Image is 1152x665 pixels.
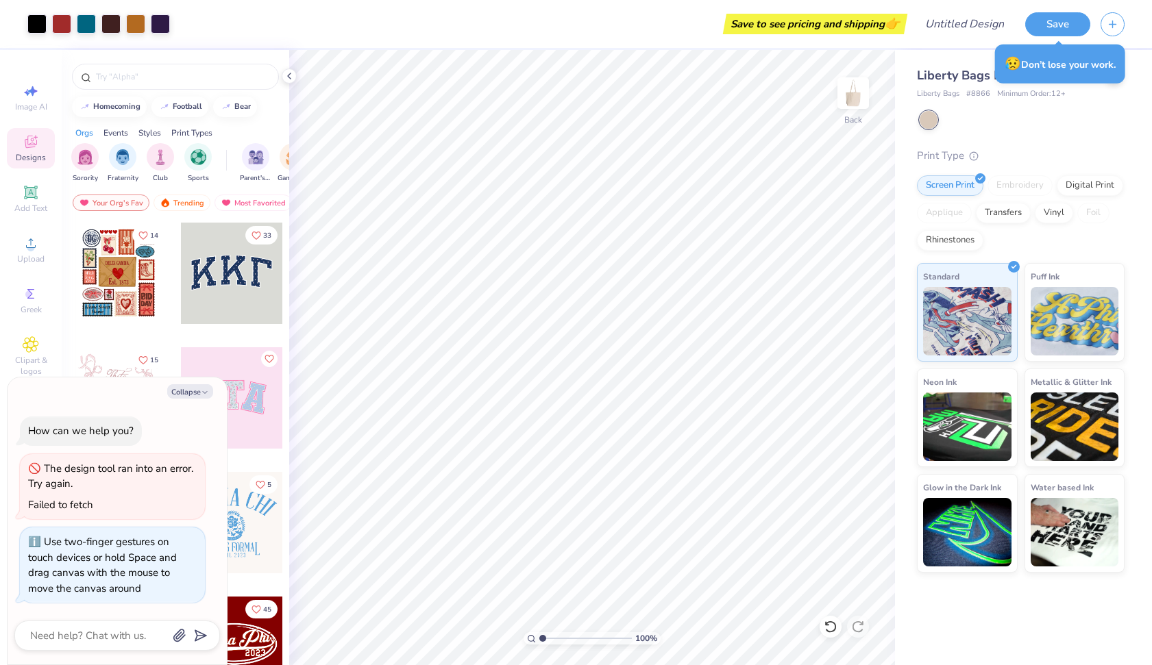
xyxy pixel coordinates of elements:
div: Applique [917,203,972,223]
span: Image AI [15,101,47,112]
div: filter for Game Day [278,143,309,184]
span: # 8866 [966,88,990,100]
div: Events [103,127,128,139]
button: Like [132,226,164,244]
button: Like [245,600,278,618]
img: Water based Ink [1031,498,1119,566]
button: filter button [147,143,174,184]
div: Foil [1077,203,1110,223]
div: Screen Print [917,175,983,196]
input: Untitled Design [914,10,1015,38]
span: Metallic & Glitter Ink [1031,375,1112,389]
div: bear [234,103,251,110]
img: most_fav.gif [79,198,90,208]
div: How can we help you? [28,424,134,438]
button: bear [213,97,257,117]
div: Don’t lose your work. [995,45,1125,84]
img: Metallic & Glitter Ink [1031,392,1119,461]
button: homecoming [72,97,147,117]
span: Club [153,173,168,184]
img: Club Image [153,149,168,165]
img: Fraternity Image [115,149,130,165]
span: 33 [263,232,271,239]
span: 5 [267,481,271,488]
div: Transfers [976,203,1031,223]
span: Liberty Bags [917,88,959,100]
div: filter for Sports [184,143,212,184]
button: Like [249,475,278,494]
img: Puff Ink [1031,287,1119,355]
div: Failed to fetch [28,498,93,512]
span: Liberty Bags Large Canvas Tote [917,67,1101,84]
button: filter button [278,143,309,184]
div: football [173,103,202,110]
span: Neon Ink [923,375,957,389]
button: Like [261,351,278,367]
div: filter for Sorority [71,143,99,184]
img: Glow in the Dark Ink [923,498,1012,566]
img: Game Day Image [286,149,302,165]
span: Sports [188,173,209,184]
img: trending.gif [160,198,171,208]
div: Digital Print [1057,175,1123,196]
img: trend_line.gif [221,103,232,111]
span: 15 [150,357,158,364]
button: filter button [71,143,99,184]
button: filter button [108,143,138,184]
img: Standard [923,287,1012,355]
div: Trending [154,195,210,211]
img: Sorority Image [77,149,93,165]
button: football [151,97,208,117]
img: Parent's Weekend Image [248,149,264,165]
button: filter button [184,143,212,184]
img: Sports Image [191,149,206,165]
div: Back [844,114,862,126]
img: trend_line.gif [159,103,170,111]
button: filter button [240,143,271,184]
img: trend_line.gif [79,103,90,111]
div: filter for Parent's Weekend [240,143,271,184]
span: 45 [263,606,271,613]
span: 👉 [885,15,900,32]
div: Save to see pricing and shipping [726,14,904,34]
span: Glow in the Dark Ink [923,480,1001,494]
span: 😥 [1005,55,1021,73]
span: Greek [21,304,42,315]
span: Water based Ink [1031,480,1094,494]
div: Vinyl [1035,203,1073,223]
span: Designs [16,152,46,163]
img: Back [840,79,867,107]
span: Add Text [14,203,47,214]
span: Standard [923,269,959,284]
div: Your Org's Fav [73,195,149,211]
span: Puff Ink [1031,269,1059,284]
img: Neon Ink [923,392,1012,461]
button: Like [132,351,164,369]
span: Minimum Order: 12 + [997,88,1066,100]
button: Collapse [167,384,213,399]
span: Parent's Weekend [240,173,271,184]
div: Print Types [171,127,212,139]
span: Game Day [278,173,309,184]
span: Fraternity [108,173,138,184]
div: Embroidery [988,175,1053,196]
div: Print Type [917,148,1125,164]
div: Use two-finger gestures on touch devices or hold Space and drag canvas with the mouse to move the... [28,535,177,595]
div: Rhinestones [917,230,983,251]
img: most_fav.gif [221,198,232,208]
span: Upload [17,253,45,264]
div: filter for Fraternity [108,143,138,184]
div: Styles [138,127,161,139]
div: filter for Club [147,143,174,184]
span: Sorority [73,173,98,184]
button: Save [1025,12,1090,36]
button: Like [245,226,278,244]
input: Try "Alpha" [95,70,270,84]
span: 14 [150,232,158,239]
span: Clipart & logos [7,355,55,377]
div: The design tool ran into an error. Try again. [28,462,193,491]
div: homecoming [93,103,140,110]
span: 100 % [635,632,657,644]
div: Orgs [75,127,93,139]
div: Most Favorited [215,195,292,211]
